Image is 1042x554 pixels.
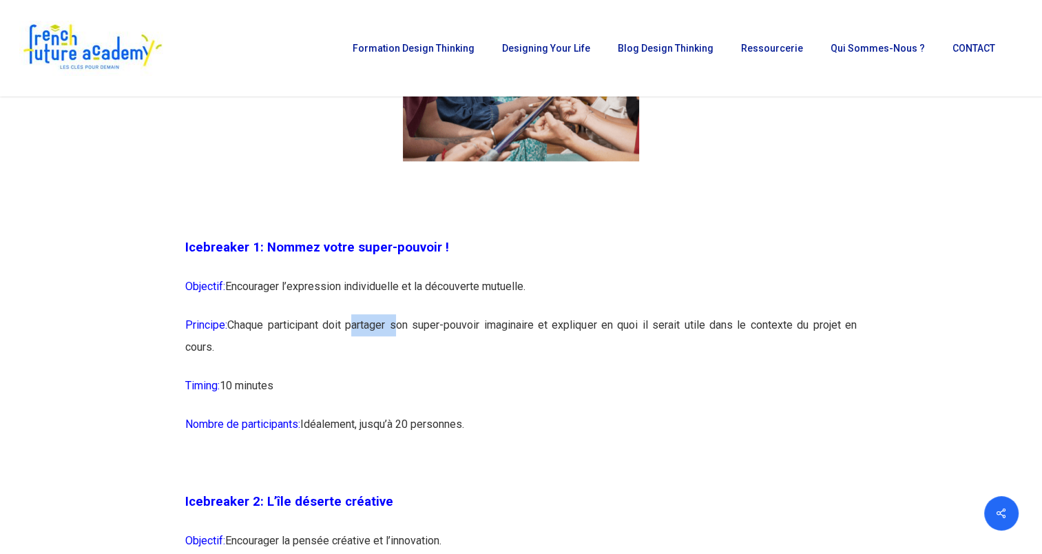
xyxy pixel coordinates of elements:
p: Encourager l’expression individuelle et la découverte mutuelle. [185,276,857,314]
span: Icebreaker 1: Nommez votre super-pouvoir ! [185,240,449,255]
span: Designing Your Life [502,43,590,54]
p: Idéalement, jusqu’à 20 personnes. [185,413,857,452]
p: Chaque participant doit partager son super-pouvoir imaginaire et expliquer en quoi il serait util... [185,314,857,375]
span: Principe: [185,318,227,331]
span: Nombre de participants: [185,418,300,431]
a: Ressourcerie [734,43,810,53]
span: Icebreaker 2: L’île déserte créative [185,494,393,509]
span: CONTACT [952,43,995,54]
span: Timing: [185,379,220,392]
p: 10 minutes [185,375,857,413]
span: Formation Design Thinking [353,43,475,54]
span: Objectif: [185,280,225,293]
a: Designing Your Life [495,43,597,53]
a: Qui sommes-nous ? [824,43,932,53]
span: Blog Design Thinking [618,43,713,54]
span: Ressourcerie [741,43,803,54]
img: French Future Academy [19,21,165,76]
a: Blog Design Thinking [611,43,720,53]
a: Formation Design Thinking [346,43,481,53]
a: CONTACT [946,43,1002,53]
span: Objectif: [185,534,225,547]
span: Qui sommes-nous ? [831,43,925,54]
